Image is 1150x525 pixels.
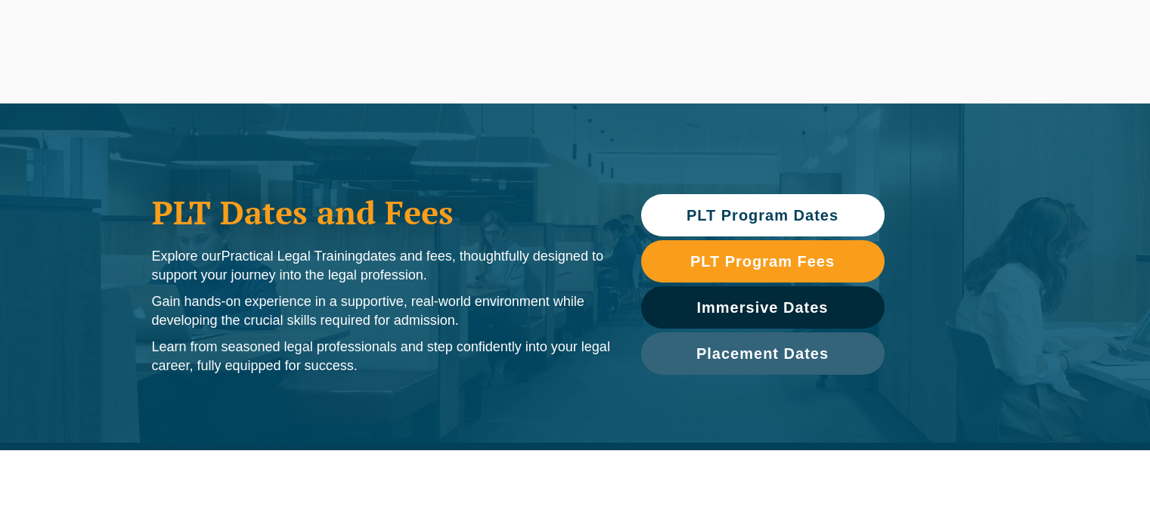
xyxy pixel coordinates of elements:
a: PLT Program Dates [641,194,885,236]
p: Learn from seasoned legal professionals and step confidently into your legal career, fully equipp... [152,338,611,375]
span: Placement Dates [696,346,829,361]
p: Explore our dates and fees, thoughtfully designed to support your journey into the legal profession. [152,247,611,285]
a: Immersive Dates [641,286,885,329]
a: PLT Program Fees [641,240,885,283]
span: Practical Legal Training [222,249,363,264]
span: Immersive Dates [697,300,829,315]
a: Placement Dates [641,332,885,375]
span: PLT Program Fees [690,254,835,269]
span: PLT Program Dates [687,208,838,223]
p: Gain hands-on experience in a supportive, real-world environment while developing the crucial ski... [152,292,611,330]
h1: PLT Dates and Fees [152,193,611,231]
